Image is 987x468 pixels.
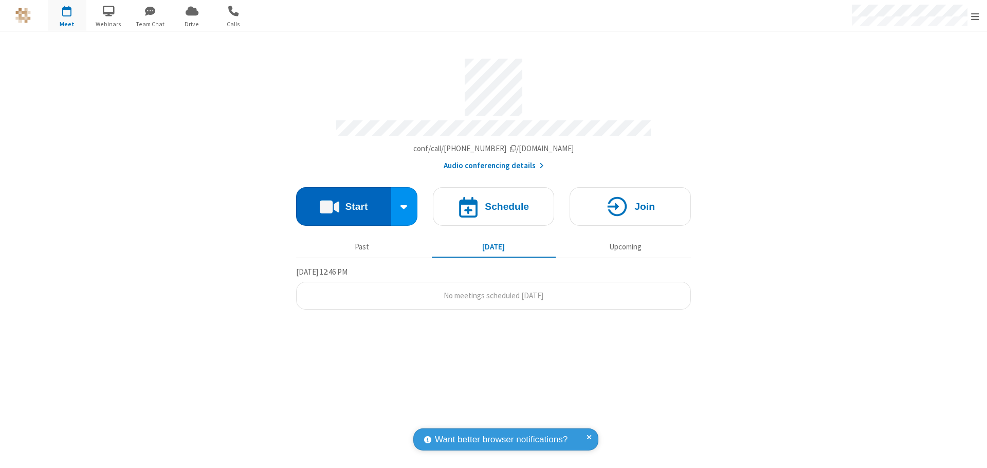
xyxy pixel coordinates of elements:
[570,187,691,226] button: Join
[391,187,418,226] div: Start conference options
[296,266,691,310] section: Today's Meetings
[345,202,368,211] h4: Start
[89,20,128,29] span: Webinars
[435,433,568,446] span: Want better browser notifications?
[961,441,979,461] iframe: Chat
[634,202,655,211] h4: Join
[173,20,211,29] span: Drive
[131,20,170,29] span: Team Chat
[563,237,687,257] button: Upcoming
[413,143,574,155] button: Copy my meeting room linkCopy my meeting room link
[296,267,348,277] span: [DATE] 12:46 PM
[15,8,31,23] img: QA Selenium DO NOT DELETE OR CHANGE
[300,237,424,257] button: Past
[433,187,554,226] button: Schedule
[444,291,543,300] span: No meetings scheduled [DATE]
[48,20,86,29] span: Meet
[485,202,529,211] h4: Schedule
[432,237,556,257] button: [DATE]
[296,51,691,172] section: Account details
[214,20,253,29] span: Calls
[444,160,544,172] button: Audio conferencing details
[296,187,391,226] button: Start
[413,143,574,153] span: Copy my meeting room link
